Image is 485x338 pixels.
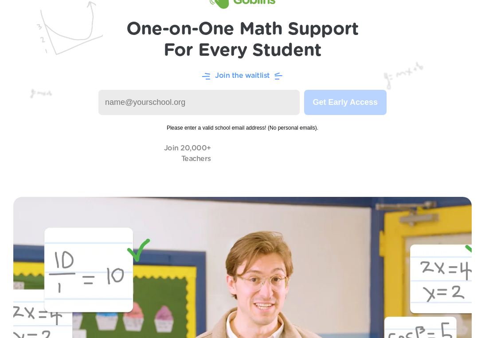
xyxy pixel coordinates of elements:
[98,115,387,132] span: Please enter a valid school email address! (No personal emails).
[304,90,387,115] button: Get Early Access
[215,70,270,81] p: Join the waitlist
[126,19,359,61] h1: One-on-One Math Support For Every Student
[164,143,211,164] p: Join 20,000+ Teachers
[98,90,300,115] input: name@yourschool.org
